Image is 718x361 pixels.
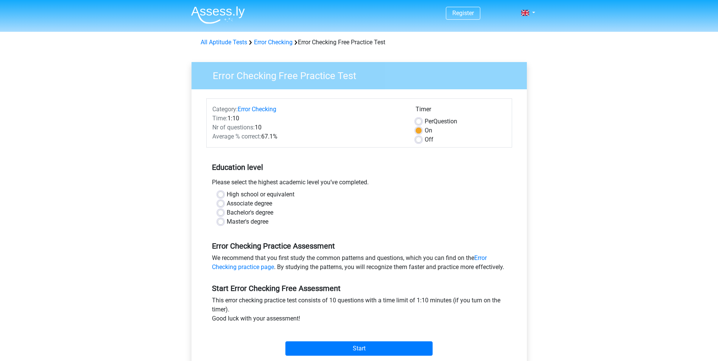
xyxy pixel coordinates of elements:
span: Nr of questions: [212,124,255,131]
div: 1:10 [207,114,410,123]
a: Error Checking [254,39,293,46]
h5: Start Error Checking Free Assessment [212,284,506,293]
div: Error Checking Free Practice Test [198,38,521,47]
div: 10 [207,123,410,132]
a: Error Checking practice page [212,254,487,271]
div: 67.1% [207,132,410,141]
img: Assessly [191,6,245,24]
div: We recommend that you first study the common patterns and questions, which you can find on the . ... [206,254,512,275]
label: Off [425,135,433,144]
a: All Aptitude Tests [201,39,247,46]
h5: Education level [212,160,506,175]
label: Question [425,117,457,126]
span: Time: [212,115,227,122]
span: Per [425,118,433,125]
span: Category: [212,106,238,113]
a: Error Checking [238,106,276,113]
div: Timer [416,105,506,117]
label: On [425,126,432,135]
h3: Error Checking Free Practice Test [204,67,521,82]
h5: Error Checking Practice Assessment [212,241,506,251]
a: Register [452,9,474,17]
div: Please select the highest academic level you’ve completed. [206,178,512,190]
label: Bachelor's degree [227,208,273,217]
label: High school or equivalent [227,190,294,199]
label: Master's degree [227,217,268,226]
label: Associate degree [227,199,272,208]
div: This error checking practice test consists of 10 questions with a time limit of 1:10 minutes (if ... [206,296,512,326]
input: Start [285,341,433,356]
span: Average % correct: [212,133,261,140]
